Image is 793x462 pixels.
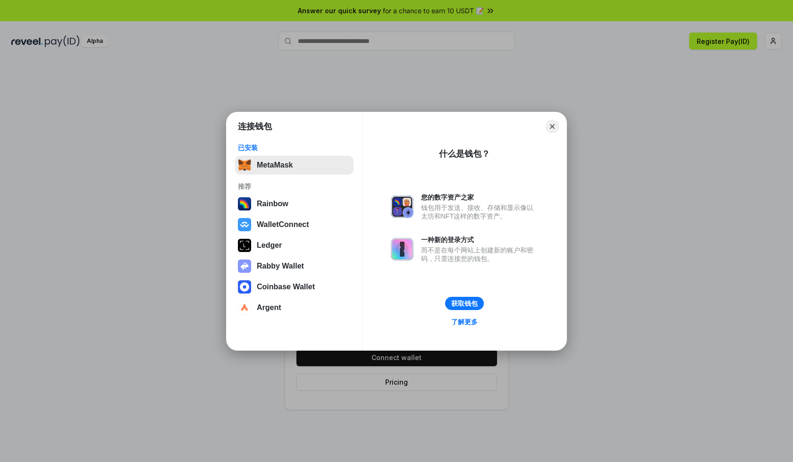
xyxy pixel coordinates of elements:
[238,218,251,231] img: svg+xml,%3Csvg%20width%3D%2228%22%20height%3D%2228%22%20viewBox%3D%220%200%2028%2028%22%20fill%3D...
[257,303,281,312] div: Argent
[238,159,251,172] img: svg+xml,%3Csvg%20fill%3D%22none%22%20height%3D%2233%22%20viewBox%3D%220%200%2035%2033%22%20width%...
[257,262,304,270] div: Rabby Wallet
[235,194,354,213] button: Rainbow
[257,161,293,169] div: MetaMask
[235,236,354,255] button: Ledger
[445,297,484,310] button: 获取钱包
[391,195,413,218] img: svg+xml,%3Csvg%20xmlns%3D%22http%3A%2F%2Fwww.w3.org%2F2000%2Fsvg%22%20fill%3D%22none%22%20viewBox...
[391,238,413,260] img: svg+xml,%3Csvg%20xmlns%3D%22http%3A%2F%2Fwww.w3.org%2F2000%2Fsvg%22%20fill%3D%22none%22%20viewBox...
[421,246,538,263] div: 而不是在每个网站上创建新的账户和密码，只需连接您的钱包。
[235,257,354,276] button: Rabby Wallet
[451,318,478,326] div: 了解更多
[238,182,351,191] div: 推荐
[446,316,483,328] a: 了解更多
[238,280,251,294] img: svg+xml,%3Csvg%20width%3D%2228%22%20height%3D%2228%22%20viewBox%3D%220%200%2028%2028%22%20fill%3D...
[235,156,354,175] button: MetaMask
[235,215,354,234] button: WalletConnect
[257,220,309,229] div: WalletConnect
[257,283,315,291] div: Coinbase Wallet
[421,203,538,220] div: 钱包用于发送、接收、存储和显示像以太坊和NFT这样的数字资产。
[421,193,538,202] div: 您的数字资产之家
[238,239,251,252] img: svg+xml,%3Csvg%20xmlns%3D%22http%3A%2F%2Fwww.w3.org%2F2000%2Fsvg%22%20width%3D%2228%22%20height%3...
[238,143,351,152] div: 已安装
[421,235,538,244] div: 一种新的登录方式
[257,200,288,208] div: Rainbow
[238,301,251,314] img: svg+xml,%3Csvg%20width%3D%2228%22%20height%3D%2228%22%20viewBox%3D%220%200%2028%2028%22%20fill%3D...
[439,148,490,160] div: 什么是钱包？
[235,277,354,296] button: Coinbase Wallet
[546,120,559,133] button: Close
[451,299,478,308] div: 获取钱包
[238,121,272,132] h1: 连接钱包
[238,197,251,210] img: svg+xml,%3Csvg%20width%3D%22120%22%20height%3D%22120%22%20viewBox%3D%220%200%20120%20120%22%20fil...
[257,241,282,250] div: Ledger
[238,260,251,273] img: svg+xml,%3Csvg%20xmlns%3D%22http%3A%2F%2Fwww.w3.org%2F2000%2Fsvg%22%20fill%3D%22none%22%20viewBox...
[235,298,354,317] button: Argent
